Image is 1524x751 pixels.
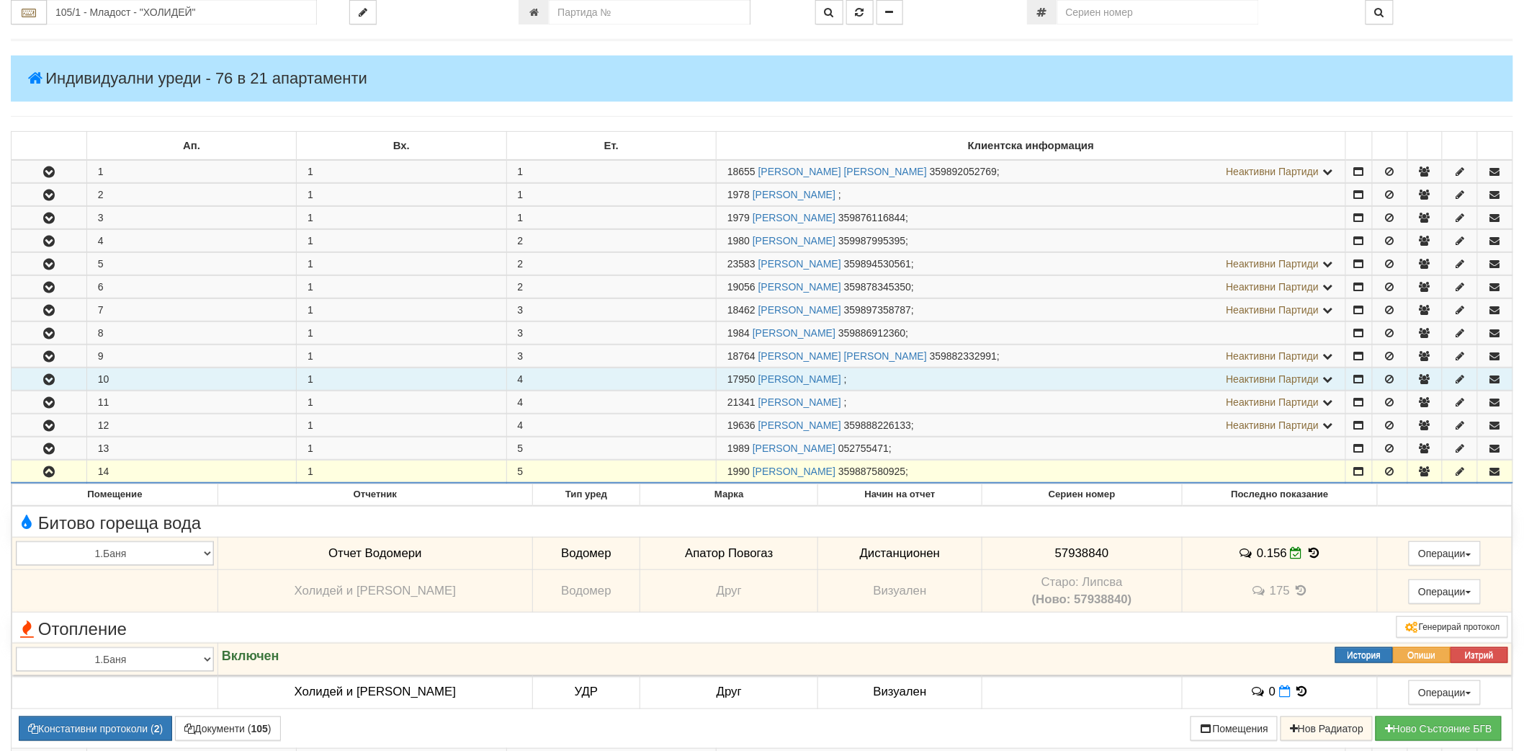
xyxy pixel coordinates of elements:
span: Неактивни Партиди [1227,166,1319,177]
td: : No sort applied, sorting is disabled [1372,132,1407,161]
span: История на показанията [1306,546,1322,560]
td: 1 [297,299,506,321]
span: 5 [518,466,524,477]
button: Операции [1409,579,1481,604]
span: 359894530561 [844,258,911,270]
span: 3 [518,350,524,362]
td: ; [716,160,1345,183]
i: Редакция Отчет към 29/09/2025 [1291,547,1303,559]
td: ; [716,276,1345,298]
td: Апатор Повогаз [640,537,818,570]
span: Партида № [727,350,756,362]
span: История на забележките [1251,584,1270,597]
span: 359987995395 [838,235,905,246]
td: ; [716,207,1345,229]
td: : No sort applied, sorting is disabled [1346,132,1373,161]
span: Неактивни Партиди [1227,396,1319,408]
td: 1 [297,391,506,414]
a: [PERSON_NAME] [753,443,835,454]
span: 1 [518,212,524,223]
a: [PERSON_NAME] [753,235,835,246]
span: Партида № [727,212,750,223]
td: 1 [297,368,506,391]
button: Операции [1409,541,1481,566]
button: Опиши [1393,647,1451,663]
span: 1 [518,189,524,200]
i: Нов Отчет към 29/09/2025 [1279,685,1291,698]
td: 1 [297,461,506,484]
th: Марка [640,484,818,506]
span: 1 [518,166,524,177]
span: Неактивни Партиди [1227,304,1319,316]
span: Неактивни Партиди [1227,258,1319,270]
td: 1 [297,160,506,183]
a: [PERSON_NAME] [753,327,835,339]
span: Партида № [727,443,750,454]
td: Друг [640,570,818,613]
span: Партида № [727,235,750,246]
td: 1 [297,322,506,345]
b: Вх. [393,140,410,151]
b: (Ново: 57938840) [1032,592,1132,606]
td: 1 [297,207,506,229]
td: 1 [86,160,296,183]
span: 359892052769 [930,166,997,177]
span: 2 [518,258,524,270]
span: 4 [518,396,524,408]
td: 13 [86,437,296,460]
button: Генерирай протокол [1397,616,1508,638]
td: Друг [640,675,818,708]
td: 9 [86,345,296,368]
td: Ет.: No sort applied, sorting is disabled [506,132,716,161]
td: ; [716,184,1345,206]
td: 2 [86,184,296,206]
span: Неактивни Партиди [1227,281,1319,293]
span: Холидей и [PERSON_NAME] [295,685,456,698]
span: 0.156 [1257,546,1287,560]
td: 6 [86,276,296,298]
td: 8 [86,322,296,345]
td: 4 [86,230,296,252]
a: [PERSON_NAME] [758,304,841,316]
a: [PERSON_NAME] [758,258,841,270]
td: 3 [86,207,296,229]
a: [PERSON_NAME] [753,466,835,477]
th: Тип уред [532,484,640,506]
td: ; [716,299,1345,321]
td: Вх.: No sort applied, sorting is disabled [297,132,506,161]
span: 0 [1269,685,1276,698]
span: 57938840 [1055,546,1109,560]
b: Ап. [183,140,200,151]
span: Партида № [727,373,756,385]
td: ; [716,391,1345,414]
span: Неактивни Партиди [1227,350,1319,362]
button: Документи (105) [175,716,281,741]
button: История [1335,647,1393,663]
h4: Индивидуални уреди - 76 в 21 апартаменти [11,55,1513,102]
span: 359876116844 [838,212,905,223]
td: 10 [86,368,296,391]
span: Партида № [727,166,756,177]
a: [PERSON_NAME] [758,396,841,408]
td: ; [716,322,1345,345]
b: 2 [154,723,160,734]
a: [PERSON_NAME] [758,373,841,385]
td: : No sort applied, sorting is disabled [1478,132,1513,161]
span: 175 [1270,585,1290,598]
th: Помещение [12,484,218,506]
span: История на забележките [1238,546,1257,560]
a: [PERSON_NAME] [PERSON_NAME] [758,166,927,177]
span: Отчет Водомери [328,546,421,560]
td: 11 [86,391,296,414]
a: [PERSON_NAME] [758,419,841,431]
span: Неактивни Партиди [1227,373,1319,385]
th: Начин на отчет [818,484,982,506]
span: Партида № [727,304,756,316]
th: Сериен номер [982,484,1182,506]
td: Ап.: No sort applied, sorting is disabled [86,132,296,161]
span: Битово гореща вода [16,514,201,533]
td: Водомер [532,537,640,570]
button: Нов Радиатор [1281,716,1373,741]
span: 2 [518,235,524,246]
span: 4 [518,419,524,431]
